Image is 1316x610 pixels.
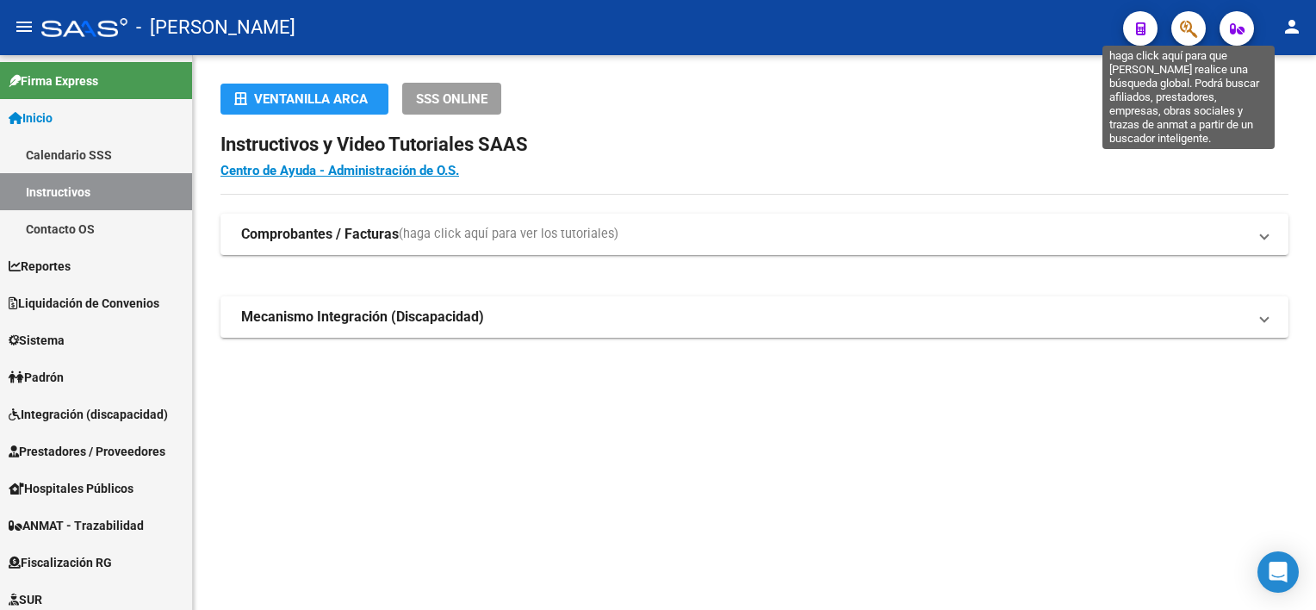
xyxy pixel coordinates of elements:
button: SSS ONLINE [402,83,501,115]
span: Inicio [9,109,53,128]
span: Firma Express [9,72,98,90]
button: Ventanilla ARCA [220,84,388,115]
strong: Comprobantes / Facturas [241,225,399,244]
div: Open Intercom Messenger [1257,551,1299,593]
strong: Mecanismo Integración (Discapacidad) [241,308,484,327]
span: Integración (discapacidad) [9,405,168,424]
mat-expansion-panel-header: Mecanismo Integración (Discapacidad) [220,296,1288,338]
div: Ventanilla ARCA [234,84,375,115]
span: ANMAT - Trazabilidad [9,516,144,535]
span: (haga click aquí para ver los tutoriales) [399,225,618,244]
mat-icon: person [1282,16,1302,37]
span: Hospitales Públicos [9,479,133,498]
span: Prestadores / Proveedores [9,442,165,461]
span: SUR [9,590,42,609]
a: Centro de Ayuda - Administración de O.S. [220,163,459,178]
h2: Instructivos y Video Tutoriales SAAS [220,128,1288,161]
span: SSS ONLINE [416,91,487,107]
mat-expansion-panel-header: Comprobantes / Facturas(haga click aquí para ver los tutoriales) [220,214,1288,255]
span: - [PERSON_NAME] [136,9,295,47]
span: Liquidación de Convenios [9,294,159,313]
span: Padrón [9,368,64,387]
span: Reportes [9,257,71,276]
span: Sistema [9,331,65,350]
span: Fiscalización RG [9,553,112,572]
mat-icon: menu [14,16,34,37]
